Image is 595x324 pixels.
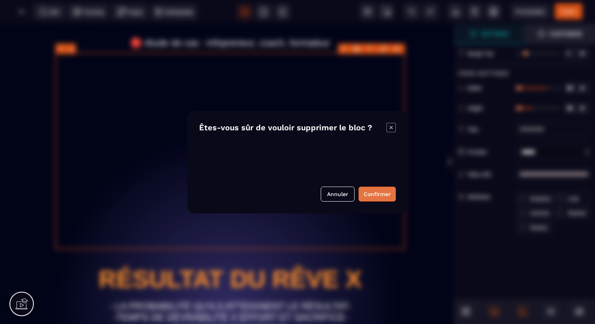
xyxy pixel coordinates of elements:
button: Annuler [321,187,355,202]
h2: - LA PROBABILITÉ QU'ILS ATTEIGNENT LE RÉSULTAT- -TEMPS DE DÉVRABILITÉ X ÉFFORT ET SACRIFICE- [55,273,405,303]
h2: 🔴 étude de cas : infopreneur, coach, formateur [55,10,405,29]
h1: Résultat du rêve x [55,237,405,273]
button: Confirmer [358,187,396,202]
h4: Êtes-vous sûr de vouloir supprimer le bloc ? [199,123,386,132]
